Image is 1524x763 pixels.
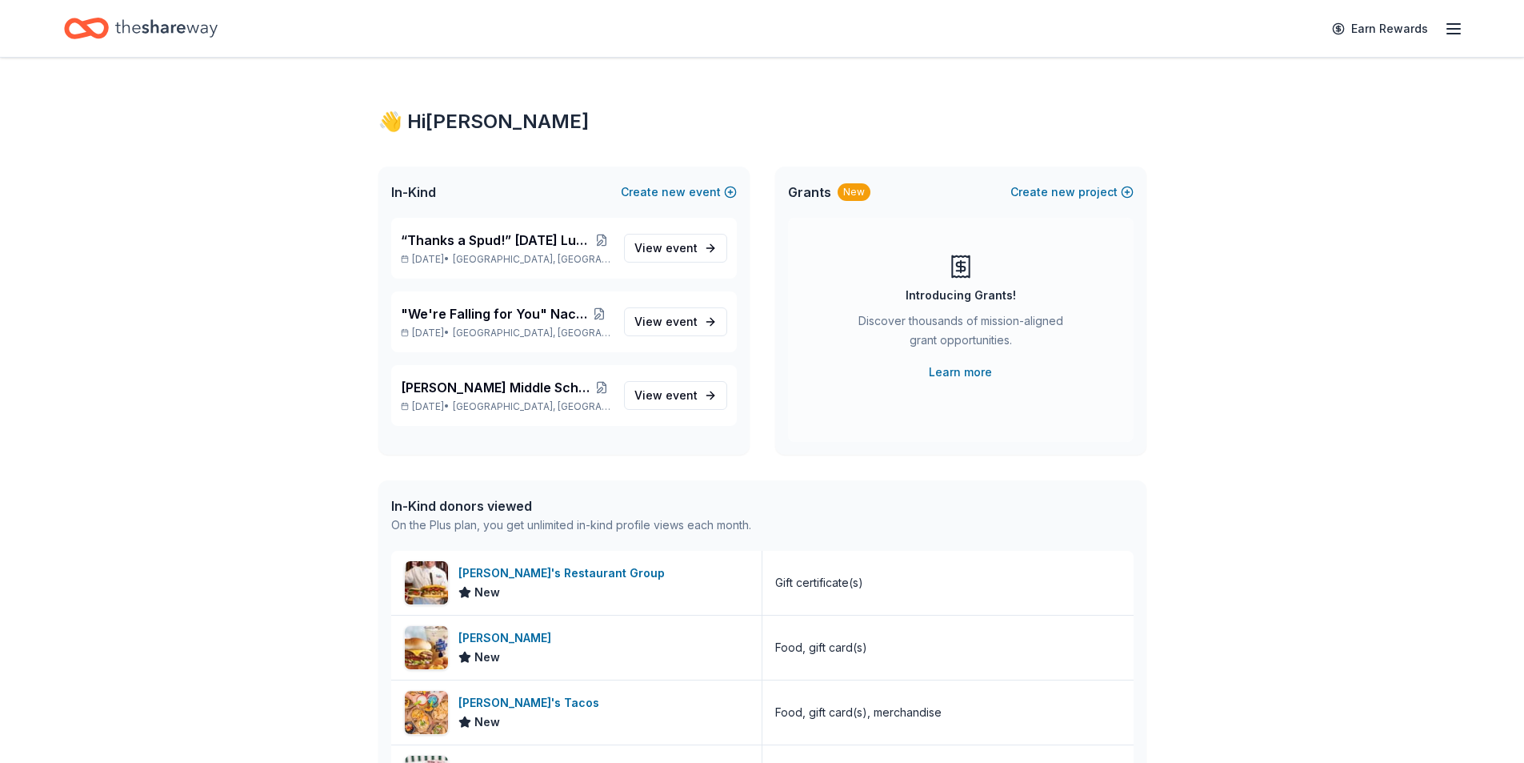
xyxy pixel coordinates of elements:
span: View [634,386,698,405]
span: “Thanks a Spud!” [DATE] Luncheon & Gift Giveaway [401,231,592,250]
span: View [634,239,698,258]
div: Food, gift card(s), merchandise [775,703,942,722]
span: event [666,388,698,402]
div: [PERSON_NAME]'s Restaurant Group [458,564,671,583]
span: New [474,713,500,732]
div: [PERSON_NAME]'s Tacos [458,693,606,713]
a: View event [624,307,727,336]
a: Learn more [929,363,992,382]
div: 👋 Hi [PERSON_NAME] [378,109,1146,135]
div: Introducing Grants! [906,286,1016,305]
div: On the Plus plan, you get unlimited in-kind profile views each month. [391,516,751,535]
button: Createnewproject [1010,183,1134,202]
p: [DATE] • [401,327,611,339]
a: Earn Rewards [1322,14,1438,43]
p: [DATE] • [401,253,611,266]
img: Image for Culver's [405,626,448,669]
span: [GEOGRAPHIC_DATA], [GEOGRAPHIC_DATA] [453,327,610,339]
span: event [666,241,698,255]
div: [PERSON_NAME] [458,628,558,648]
span: new [1051,183,1075,202]
a: Home [64,10,218,47]
a: View event [624,234,727,263]
span: New [474,583,500,602]
span: [GEOGRAPHIC_DATA], [GEOGRAPHIC_DATA] [453,253,610,266]
img: Image for Torchy's Tacos [405,691,448,734]
div: Discover thousands of mission-aligned grant opportunities. [852,311,1070,356]
div: Gift certificate(s) [775,573,863,592]
span: In-Kind [391,183,436,202]
img: Image for Kenny's Restaurant Group [405,561,448,604]
span: "We're Falling for You" Nacho Apple Bar [401,304,588,323]
span: [PERSON_NAME] Middle School Student PTA Meetings [401,378,593,397]
button: Createnewevent [621,183,737,202]
div: Food, gift card(s) [775,638,867,657]
div: New [838,183,870,201]
a: View event [624,381,727,410]
p: [DATE] • [401,400,611,413]
span: New [474,648,500,667]
span: Grants [788,183,831,202]
span: [GEOGRAPHIC_DATA], [GEOGRAPHIC_DATA] [453,400,610,413]
span: new [662,183,686,202]
span: event [666,315,698,328]
span: View [634,312,698,331]
div: In-Kind donors viewed [391,496,751,516]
